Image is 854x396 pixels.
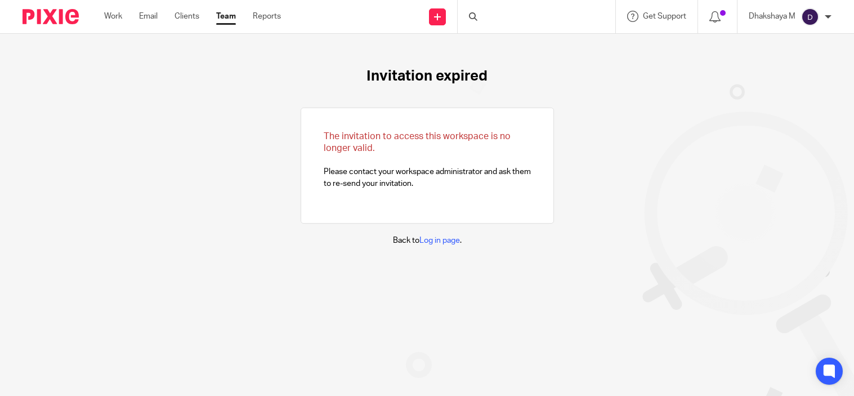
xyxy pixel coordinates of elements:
[393,235,462,246] p: Back to .
[801,8,819,26] img: svg%3E
[643,12,686,20] span: Get Support
[749,11,795,22] p: Dhakshaya M
[324,132,511,153] span: The invitation to access this workspace is no longer valid.
[366,68,488,85] h1: Invitation expired
[216,11,236,22] a: Team
[175,11,199,22] a: Clients
[419,237,460,244] a: Log in page
[23,9,79,24] img: Pixie
[139,11,158,22] a: Email
[324,131,531,189] p: Please contact your workspace administrator and ask them to re-send your invitation.
[104,11,122,22] a: Work
[253,11,281,22] a: Reports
